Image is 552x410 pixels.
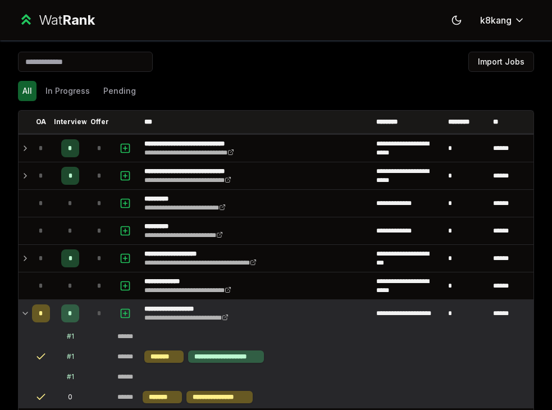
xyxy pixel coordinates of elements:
div: # 1 [67,332,74,341]
a: WatRank [18,11,95,29]
div: # 1 [67,352,74,361]
span: Rank [62,12,95,28]
td: 0 [54,386,86,408]
p: OA [36,117,46,126]
p: Offer [90,117,109,126]
div: # 1 [67,372,74,381]
div: Wat [39,11,95,29]
button: Import Jobs [468,52,534,72]
p: Interview [54,117,87,126]
button: In Progress [41,81,94,101]
button: All [18,81,37,101]
span: k8kang [480,13,512,27]
button: k8kang [471,10,534,30]
button: Pending [99,81,140,101]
